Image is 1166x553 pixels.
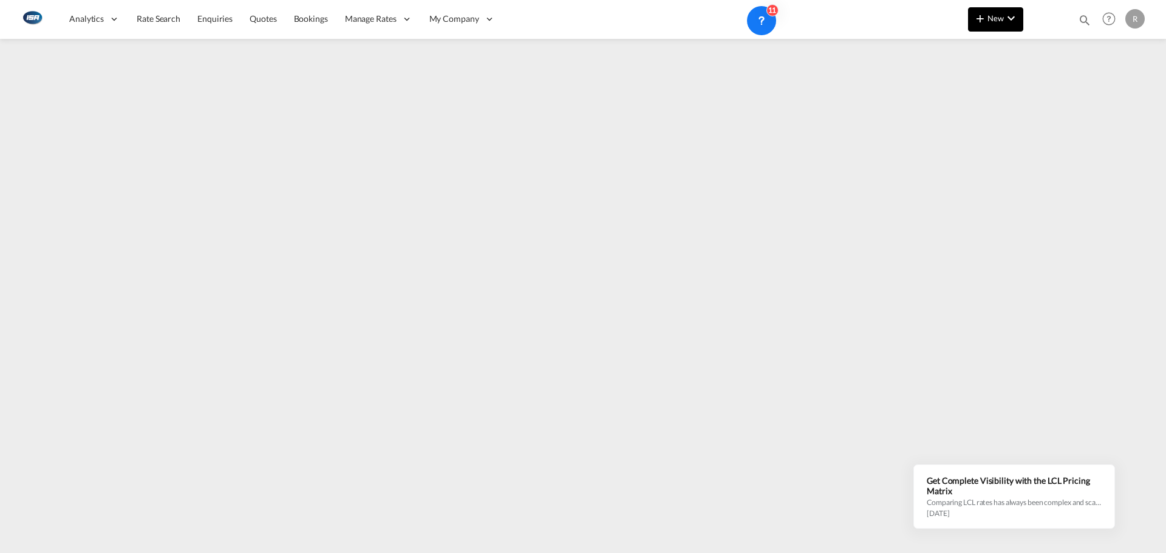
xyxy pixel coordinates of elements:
[1099,8,1125,30] div: Help
[1099,8,1119,29] span: Help
[1078,13,1091,27] md-icon: icon-magnify
[973,13,1018,23] span: New
[429,13,479,25] span: My Company
[1125,9,1145,29] div: R
[1078,13,1091,32] div: icon-magnify
[250,13,276,24] span: Quotes
[294,13,328,24] span: Bookings
[137,13,180,24] span: Rate Search
[968,7,1023,32] button: icon-plus 400-fgNewicon-chevron-down
[345,13,397,25] span: Manage Rates
[197,13,233,24] span: Enquiries
[69,13,104,25] span: Analytics
[973,11,987,25] md-icon: icon-plus 400-fg
[1004,11,1018,25] md-icon: icon-chevron-down
[18,5,46,33] img: 1aa151c0c08011ec8d6f413816f9a227.png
